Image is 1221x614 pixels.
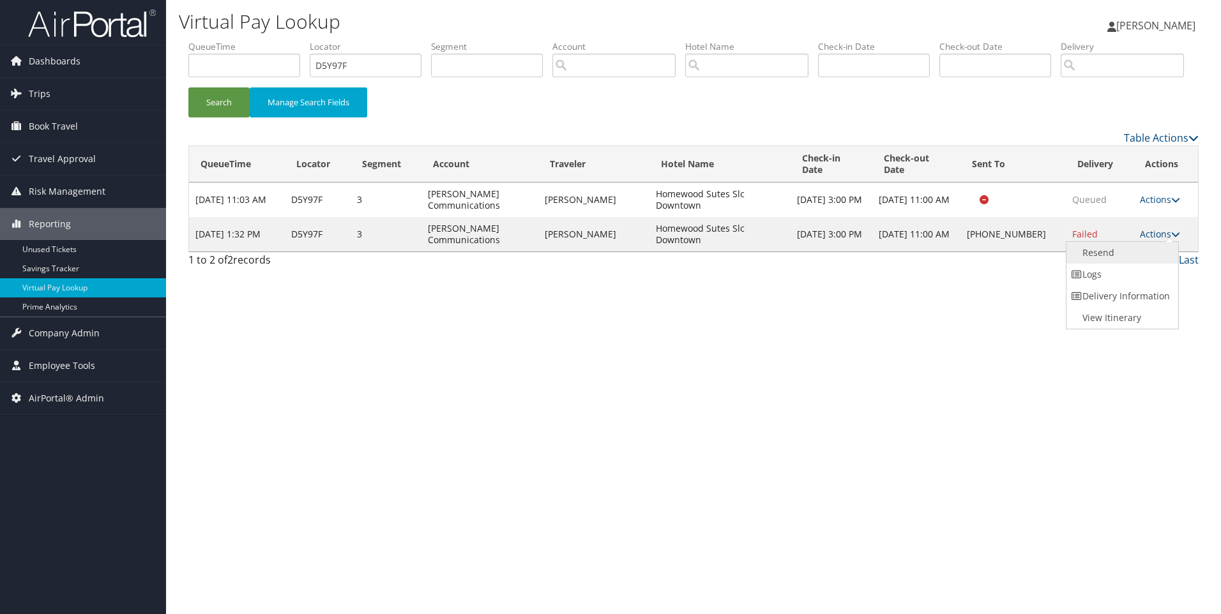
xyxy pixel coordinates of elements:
[29,317,100,349] span: Company Admin
[1134,146,1198,183] th: Actions
[872,217,960,251] td: [DATE] 11:00 AM
[960,217,1066,251] td: [PHONE_NUMBER]
[285,146,350,183] th: Locator: activate to sort column ascending
[29,208,71,240] span: Reporting
[1066,242,1176,264] a: Resend
[29,350,95,382] span: Employee Tools
[351,217,421,251] td: 3
[29,143,96,175] span: Travel Approval
[29,382,104,414] span: AirPortal® Admin
[552,40,685,53] label: Account
[649,217,790,251] td: Homewood Sutes Slc Downtown
[791,183,873,217] td: [DATE] 3:00 PM
[1140,228,1180,240] a: Actions
[351,146,421,183] th: Segment: activate to sort column ascending
[351,183,421,217] td: 3
[1066,146,1134,183] th: Delivery: activate to sort column ascending
[1072,228,1098,240] span: Failed
[250,87,367,117] button: Manage Search Fields
[189,183,285,217] td: [DATE] 11:03 AM
[227,253,233,267] span: 2
[421,217,538,251] td: [PERSON_NAME] Communications
[179,8,865,35] h1: Virtual Pay Lookup
[189,217,285,251] td: [DATE] 1:32 PM
[421,146,538,183] th: Account: activate to sort column ascending
[188,40,310,53] label: QueueTime
[791,146,873,183] th: Check-in Date: activate to sort column ascending
[431,40,552,53] label: Segment
[1066,285,1176,307] a: Delivery Information
[421,183,538,217] td: [PERSON_NAME] Communications
[1124,131,1199,145] a: Table Actions
[310,40,431,53] label: Locator
[29,110,78,142] span: Book Travel
[1061,40,1194,53] label: Delivery
[538,146,650,183] th: Traveler: activate to sort column ascending
[1072,193,1107,206] span: Queued
[939,40,1061,53] label: Check-out Date
[538,183,650,217] td: [PERSON_NAME]
[1179,253,1199,267] a: Last
[872,146,960,183] th: Check-out Date: activate to sort column ascending
[1107,6,1208,45] a: [PERSON_NAME]
[1066,264,1176,285] a: Logs
[649,146,790,183] th: Hotel Name: activate to sort column ascending
[29,45,80,77] span: Dashboards
[872,183,960,217] td: [DATE] 11:00 AM
[285,217,350,251] td: D5Y97F
[649,183,790,217] td: Homewood Sutes Slc Downtown
[685,40,818,53] label: Hotel Name
[538,217,650,251] td: [PERSON_NAME]
[818,40,939,53] label: Check-in Date
[188,87,250,117] button: Search
[1140,193,1180,206] a: Actions
[188,252,427,274] div: 1 to 2 of records
[285,183,350,217] td: D5Y97F
[1066,307,1176,329] a: View Itinerary
[960,146,1066,183] th: Sent To: activate to sort column ascending
[189,146,285,183] th: QueueTime: activate to sort column descending
[1116,19,1195,33] span: [PERSON_NAME]
[29,78,50,110] span: Trips
[791,217,873,251] td: [DATE] 3:00 PM
[29,176,105,207] span: Risk Management
[28,8,156,38] img: airportal-logo.png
